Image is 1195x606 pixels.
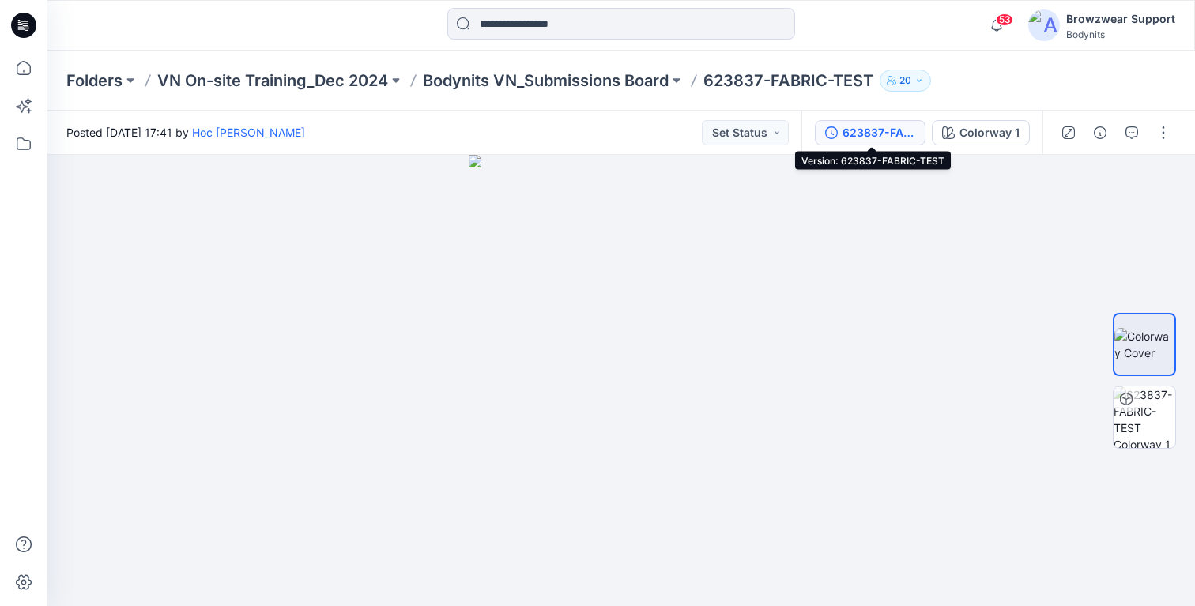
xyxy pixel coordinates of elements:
[66,70,123,92] a: Folders
[843,124,915,141] div: 623837-FABRIC-TEST
[1088,120,1113,145] button: Details
[996,13,1013,26] span: 53
[880,70,931,92] button: 20
[959,124,1020,141] div: Colorway 1
[1114,386,1175,448] img: 623837-FABRIC-TEST Colorway 1
[1028,9,1060,41] img: avatar
[1114,328,1174,361] img: Colorway Cover
[157,70,388,92] a: VN On-site Training_Dec 2024
[423,70,669,92] a: Bodynits VN_Submissions Board
[932,120,1030,145] button: Colorway 1
[192,126,305,139] a: Hoc [PERSON_NAME]
[703,70,873,92] p: 623837-FABRIC-TEST
[469,155,773,606] img: eyJhbGciOiJIUzI1NiIsImtpZCI6IjAiLCJzbHQiOiJzZXMiLCJ0eXAiOiJKV1QifQ.eyJkYXRhIjp7InR5cGUiOiJzdG9yYW...
[1066,28,1175,40] div: Bodynits
[899,72,911,89] p: 20
[66,124,305,141] span: Posted [DATE] 17:41 by
[815,120,925,145] button: 623837-FABRIC-TEST
[1066,9,1175,28] div: Browzwear Support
